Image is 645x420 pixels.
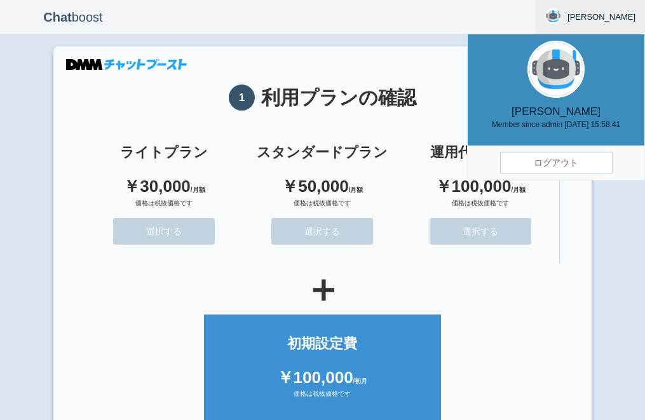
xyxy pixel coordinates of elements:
div: ￥100,000 [414,175,547,198]
img: User Image [527,41,585,98]
div: ￥50,000 [256,175,389,198]
a: ログアウト [500,152,613,173]
div: 価格は税抜価格です [414,199,547,218]
div: 価格は税抜価格です [256,199,389,218]
div: スタンダードプラン [256,142,389,162]
img: DMMチャットブースト [66,59,187,70]
span: /月額 [349,186,363,193]
small: Member since admin [DATE] 15:58:41 [474,119,638,130]
span: 1 [229,85,255,111]
div: 運用代行プラン [414,142,547,162]
div: ￥100,000 [217,366,428,390]
button: 選択する [271,218,373,245]
b: Chat [43,10,71,24]
div: ＋ [85,270,560,308]
div: ￥30,000 [98,175,231,198]
span: [PERSON_NAME] [567,11,635,24]
div: 初期設定費 [217,334,428,353]
div: 価格は税抜価格です [98,199,231,218]
span: /月額 [191,186,205,193]
div: 価格は税抜価格です [217,390,428,409]
button: 選択する [430,218,531,245]
span: /初月 [353,377,368,384]
button: 選択する [113,218,215,245]
p: [PERSON_NAME] [474,104,638,130]
p: boost [10,1,137,33]
img: User Image [545,8,561,24]
span: /月額 [511,186,526,193]
h1: 利用プランの確認 [85,85,560,111]
div: ライトプラン [98,142,231,162]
